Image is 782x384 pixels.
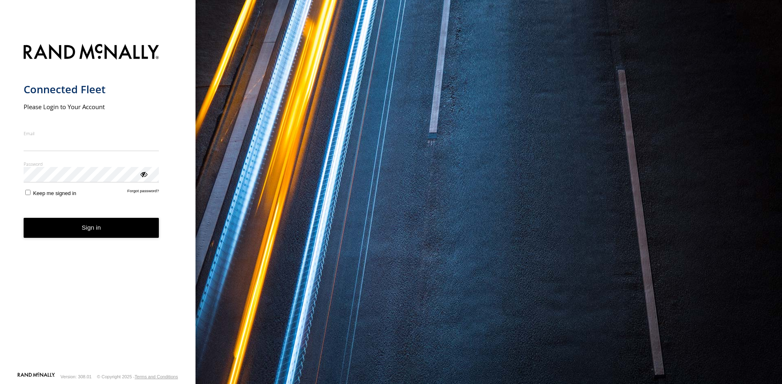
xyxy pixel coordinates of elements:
a: Forgot password? [127,189,159,196]
a: Visit our Website [18,373,55,381]
img: Rand McNally [24,42,159,63]
label: Password [24,161,159,167]
form: main [24,39,172,372]
div: ViewPassword [139,170,147,178]
h2: Please Login to Your Account [24,103,159,111]
div: © Copyright 2025 - [97,374,178,379]
a: Terms and Conditions [135,374,178,379]
button: Sign in [24,218,159,238]
label: Email [24,130,159,136]
input: Keep me signed in [25,190,31,195]
h1: Connected Fleet [24,83,159,96]
span: Keep me signed in [33,190,76,196]
div: Version: 308.01 [61,374,92,379]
